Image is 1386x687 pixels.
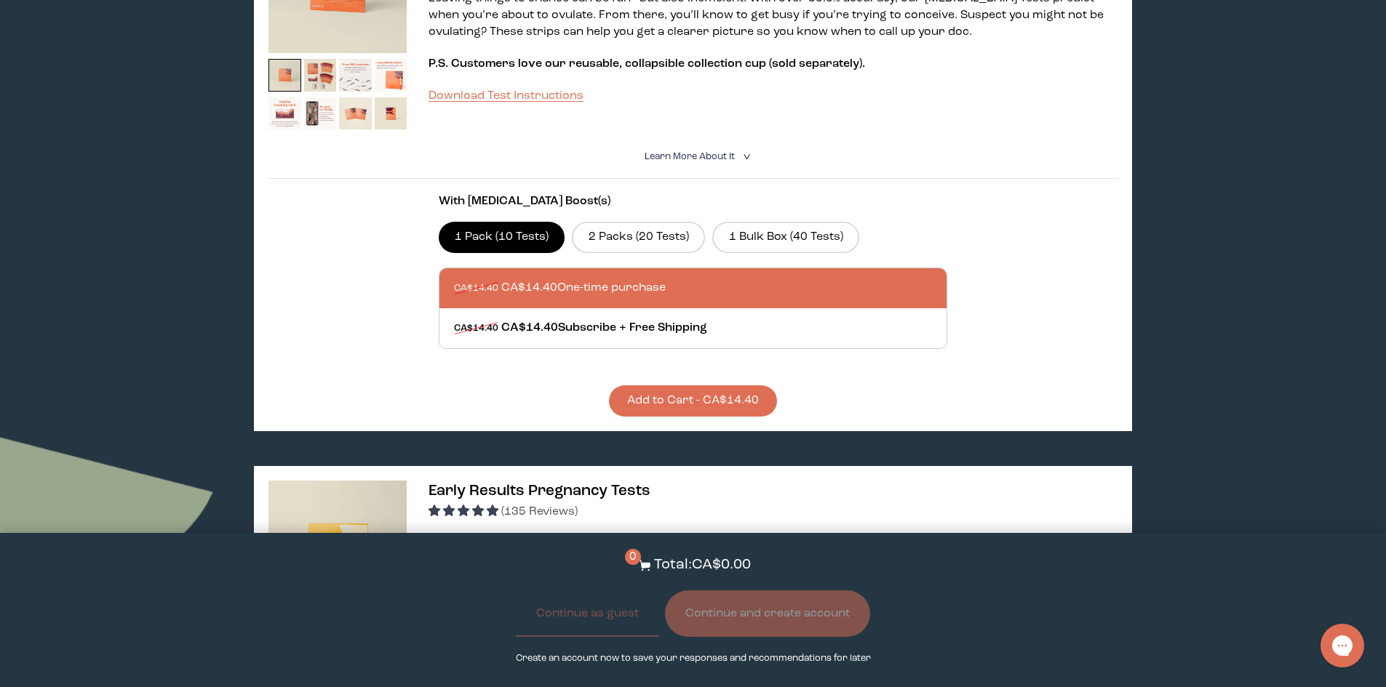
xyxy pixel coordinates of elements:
span: 0 [625,549,641,565]
p: Total: CA$0.00 [654,555,751,576]
button: Continue and create account [665,590,870,637]
img: thumbnail image [375,59,407,92]
img: thumbnail image [268,59,301,92]
span: Learn More About it [645,152,735,161]
span: (135 Reviews) [501,506,578,518]
label: 1 Bulk Box (40 Tests) [712,222,859,252]
button: Continue as guest [516,590,659,637]
img: thumbnail image [268,97,301,130]
i: < [738,153,752,161]
img: thumbnail image [375,97,407,130]
p: Create an account now to save your responses and recommendations for later [516,651,871,665]
label: 2 Packs (20 Tests) [572,222,705,252]
img: thumbnail image [268,481,407,619]
iframe: Gorgias live chat messenger [1313,619,1371,672]
img: thumbnail image [339,59,372,92]
span: 4.99 stars [429,506,501,518]
button: Add to Cart - CA$14.40 [609,385,777,417]
p: With [MEDICAL_DATA] Boost(s) [439,193,948,210]
img: thumbnail image [304,59,337,92]
label: 1 Pack (10 Tests) [439,222,565,252]
a: Download Test Instructions [429,90,584,102]
span: Early Results Pregnancy Tests [429,483,650,499]
span: P.S. Customers love our reusable, collapsible collection cup (sold separately) [429,58,862,70]
img: thumbnail image [339,97,372,130]
summary: Learn More About it < [645,150,742,164]
img: thumbnail image [304,97,337,130]
span: . [862,58,865,70]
